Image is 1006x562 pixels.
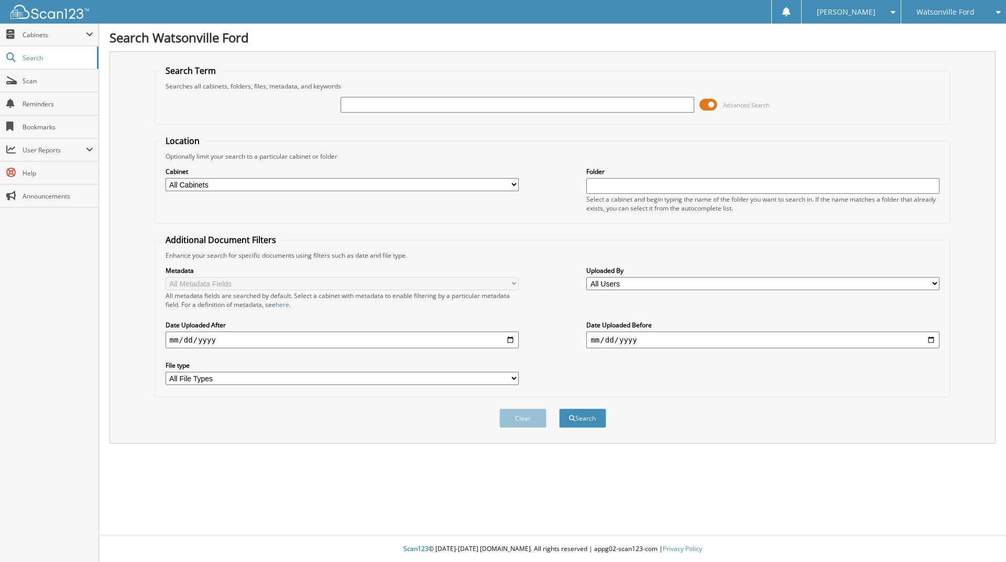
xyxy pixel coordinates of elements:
[817,9,876,15] span: [PERSON_NAME]
[663,544,702,553] a: Privacy Policy
[723,101,770,109] span: Advanced Search
[166,167,519,176] label: Cabinet
[403,544,429,553] span: Scan123
[99,536,1006,562] div: © [DATE]-[DATE] [DOMAIN_NAME]. All rights reserved | appg02-scan123-com |
[166,332,519,348] input: start
[586,266,939,275] label: Uploaded By
[23,100,93,108] span: Reminders
[23,53,92,62] span: Search
[276,300,289,309] a: here
[23,169,93,178] span: Help
[23,30,86,39] span: Cabinets
[23,192,93,201] span: Announcements
[23,146,86,155] span: User Reports
[166,266,519,275] label: Metadata
[586,167,939,176] label: Folder
[586,332,939,348] input: end
[160,65,221,76] legend: Search Term
[10,5,89,19] img: scan123-logo-white.svg
[160,251,945,260] div: Enhance your search for specific documents using filters such as date and file type.
[160,82,945,91] div: Searches all cabinets, folders, files, metadata, and keywords
[110,29,996,46] h1: Search Watsonville Ford
[160,152,945,161] div: Optionally limit your search to a particular cabinet or folder
[23,123,93,131] span: Bookmarks
[586,321,939,329] label: Date Uploaded Before
[23,76,93,85] span: Scan
[166,291,519,309] div: All metadata fields are searched by default. Select a cabinet with metadata to enable filtering b...
[160,135,205,147] legend: Location
[160,234,281,246] legend: Additional Document Filters
[559,409,606,428] button: Search
[499,409,546,428] button: Clear
[586,195,939,213] div: Select a cabinet and begin typing the name of the folder you want to search in. If the name match...
[166,361,519,370] label: File type
[916,9,975,15] span: Watsonville Ford
[166,321,519,329] label: Date Uploaded After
